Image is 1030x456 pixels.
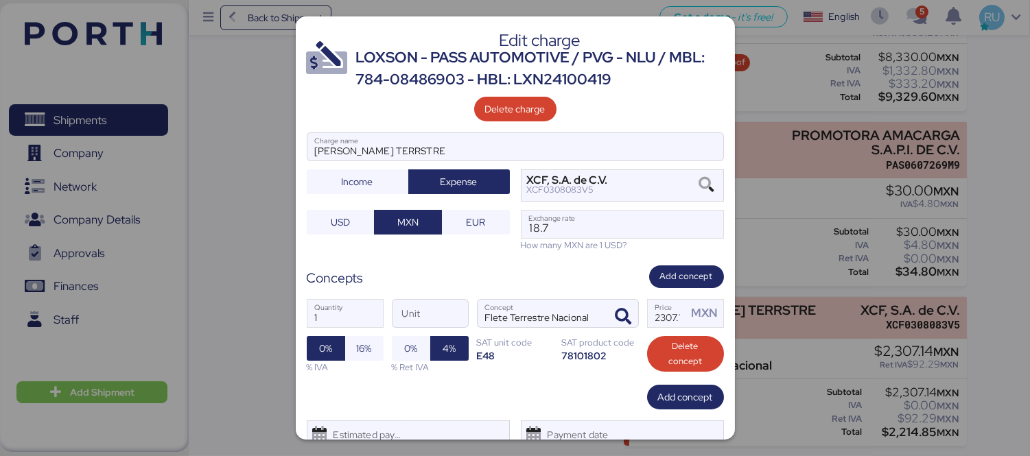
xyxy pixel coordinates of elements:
div: How many MXN are 1 USD? [521,239,724,252]
div: LOXSON - PASS AUTOMOTIVE / PVG - NLU / MBL: 784-08486903 - HBL: LXN24100419 [356,47,724,91]
div: SAT unit code [477,336,554,349]
button: EUR [442,210,510,235]
button: Add concept [649,265,724,288]
input: Unit [393,300,468,327]
span: MXN [397,214,419,230]
div: XCF, S.A. de C.V. [527,176,608,185]
span: Delete charge [485,101,546,117]
div: SAT product code [562,336,639,349]
input: Quantity [307,300,383,327]
input: Charge name [307,133,723,160]
div: Edit charge [356,34,724,47]
div: XCF0308083V5 [527,185,608,195]
div: % Ret IVA [392,361,469,374]
span: Add concept [658,389,713,405]
span: 0% [319,340,332,357]
span: 16% [357,340,372,357]
button: Income [307,169,408,194]
input: Price [648,300,688,327]
span: EUR [466,214,485,230]
span: Income [342,173,373,190]
button: Delete charge [474,97,557,121]
button: 4% [430,336,469,361]
div: % IVA [307,361,384,374]
input: Concept [478,300,605,327]
button: 0% [392,336,430,361]
button: 0% [307,336,345,361]
button: 16% [345,336,384,361]
button: Delete concept [647,336,724,372]
div: Concepts [307,268,364,288]
button: USD [307,210,375,235]
button: MXN [374,210,442,235]
button: Add concept [647,385,724,409]
span: Delete concept [658,339,713,369]
button: ConceptConcept [609,302,638,331]
span: Add concept [660,269,713,284]
span: USD [331,214,350,230]
div: 78101802 [562,349,639,362]
span: Expense [441,173,478,190]
input: Exchange rate [522,211,723,238]
span: 0% [404,340,417,357]
div: MXN [691,304,723,322]
button: Expense [408,169,510,194]
span: 4% [443,340,456,357]
div: E48 [477,349,554,362]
